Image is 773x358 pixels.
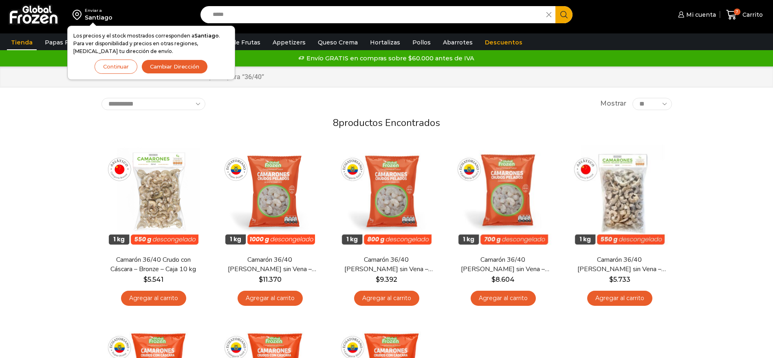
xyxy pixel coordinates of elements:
bdi: 9.392 [376,276,397,283]
a: Agregar al carrito: “Camarón 36/40 Crudo Pelado sin Vena - Gold - Caja 10 kg” [354,291,419,306]
a: Queso Crema [314,35,362,50]
a: Agregar al carrito: “Camarón 36/40 Crudo Pelado sin Vena - Silver - Caja 10 kg” [471,291,536,306]
div: Enviar a [85,8,112,13]
span: Carrito [740,11,763,19]
span: 7 [734,9,740,15]
button: Continuar [95,60,137,74]
a: Camarón 36/40 [PERSON_NAME] sin Vena – Gold – Caja 10 kg [339,255,433,274]
span: $ [491,276,496,283]
a: Camarón 36/40 [PERSON_NAME] sin Vena – Super Prime – Caja 10 kg [223,255,317,274]
span: $ [143,276,148,283]
span: $ [376,276,380,283]
a: Tienda [7,35,37,50]
a: Camarón 36/40 Crudo con Cáscara – Bronze – Caja 10 kg [106,255,200,274]
a: Pollos [408,35,435,50]
button: Search button [555,6,573,23]
a: Descuentos [481,35,526,50]
bdi: 5.733 [609,276,630,283]
span: Mi cuenta [684,11,716,19]
button: Cambiar Dirección [141,60,208,74]
a: Agregar al carrito: “Camarón 36/40 Crudo Pelado sin Vena - Bronze - Caja 10 kg” [587,291,652,306]
a: Mi cuenta [676,7,716,23]
select: Pedido de la tienda [101,98,205,110]
span: Mostrar [600,99,626,108]
a: Appetizers [269,35,310,50]
a: Agregar al carrito: “Camarón 36/40 Crudo Pelado sin Vena - Super Prime - Caja 10 kg” [238,291,303,306]
p: Los precios y el stock mostrados corresponden a . Para ver disponibilidad y precios en otras regi... [73,32,229,55]
img: address-field-icon.svg [73,8,85,22]
a: Hortalizas [366,35,404,50]
span: 8 [333,116,339,129]
a: Pulpa de Frutas [209,35,264,50]
bdi: 8.604 [491,276,515,283]
strong: Santiago [194,33,219,39]
a: Camarón 36/40 [PERSON_NAME] sin Vena – Silver – Caja 10 kg [456,255,550,274]
span: $ [259,276,263,283]
a: Agregar al carrito: “Camarón 36/40 Crudo con Cáscara - Bronze - Caja 10 kg” [121,291,186,306]
a: 7 Carrito [724,5,765,24]
a: Abarrotes [439,35,477,50]
bdi: 11.370 [259,276,282,283]
a: Papas Fritas [41,35,86,50]
div: Santiago [85,13,112,22]
span: $ [609,276,613,283]
span: productos encontrados [339,116,440,129]
a: Camarón 36/40 [PERSON_NAME] sin Vena – Bronze – Caja 10 kg [573,255,666,274]
bdi: 5.541 [143,276,163,283]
